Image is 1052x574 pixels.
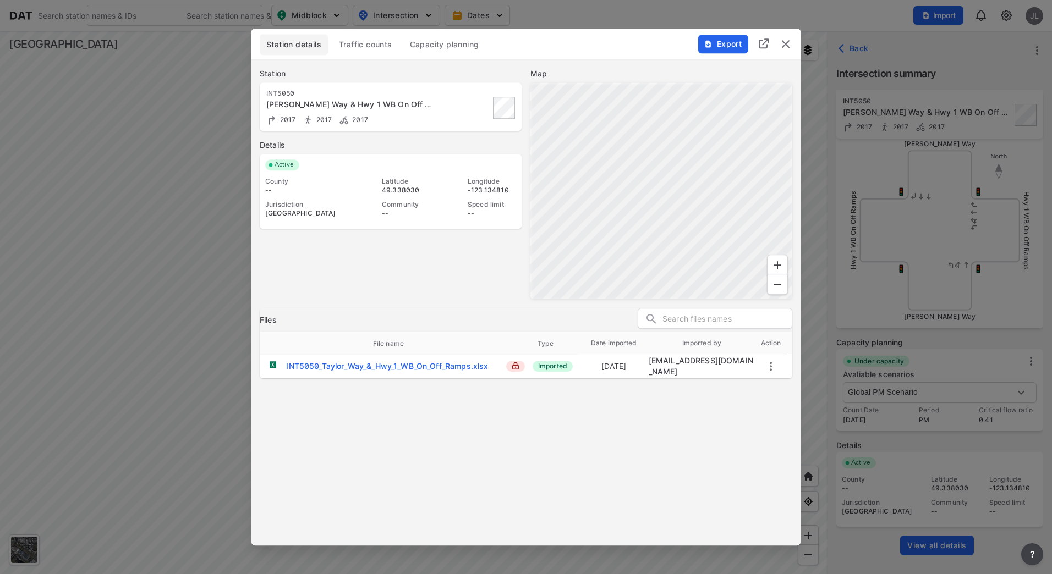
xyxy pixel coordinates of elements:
[468,209,516,218] div: --
[338,114,349,125] img: Bicycle count
[779,37,792,51] button: delete
[764,360,777,373] button: more
[771,278,784,291] svg: Zoom Out
[382,209,430,218] div: --
[260,140,522,151] label: Details
[698,35,748,53] button: Export
[265,209,344,218] div: [GEOGRAPHIC_DATA]
[349,115,368,124] span: 2017
[662,311,792,327] input: Search files names
[468,177,516,186] div: Longitude
[260,34,792,55] div: basic tabs example
[277,115,296,124] span: 2017
[755,332,787,354] th: Action
[512,362,519,369] img: lock_close.8fab59a9.svg
[382,200,430,209] div: Community
[339,39,392,50] span: Traffic counts
[468,186,516,195] div: -123.134810
[269,360,277,369] img: xlsx.b1bb01d6.svg
[1028,548,1037,561] span: ?
[260,68,522,79] label: Station
[286,361,488,372] div: INT5050_Taylor_Way_&_Hwy_1_WB_On_Off_Ramps.xlsx
[265,177,344,186] div: County
[1021,543,1043,565] button: more
[579,356,649,377] td: [DATE]
[767,255,788,275] div: Zoom In
[266,114,277,125] img: Turning count
[767,274,788,295] div: Zoom Out
[757,37,770,50] img: full_screen.b7bf9a36.svg
[314,115,332,124] span: 2017
[303,114,314,125] img: Pedestrian count
[579,332,649,354] th: Date imported
[538,339,568,349] span: Type
[265,186,344,195] div: --
[266,39,321,50] span: Station details
[771,258,784,272] svg: Zoom In
[410,39,479,50] span: Capacity planning
[266,89,435,98] div: INT5050
[779,37,792,51] img: close.efbf2170.svg
[382,186,430,195] div: 49.338030
[533,361,573,372] span: Imported
[265,200,344,209] div: Jurisdiction
[373,339,418,349] span: File name
[260,314,277,325] h3: Files
[266,99,435,110] div: Taylor Way & Hwy 1 WB On Off Ramps
[649,332,755,354] th: Imported by
[270,159,299,170] span: Active
[468,200,516,209] div: Speed limit
[704,40,713,48] img: File%20-%20Download.70cf71cd.svg
[704,38,741,49] span: Export
[382,177,430,186] div: Latitude
[649,355,755,377] div: adm_westvancouver@data-point.io
[530,68,792,79] label: Map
